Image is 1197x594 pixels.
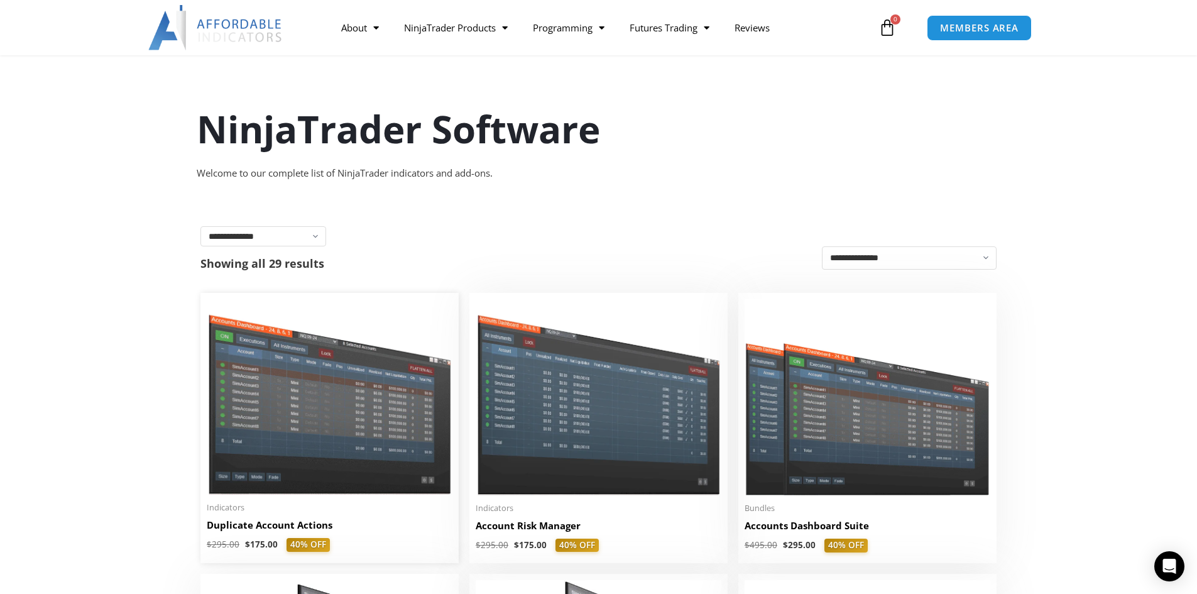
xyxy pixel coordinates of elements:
span: Indicators [476,503,721,514]
a: About [329,13,391,42]
nav: Menu [329,13,875,42]
a: Duplicate Account Actions [207,519,452,538]
select: Shop order [822,246,997,270]
h2: Duplicate Account Actions [207,519,452,532]
span: $ [207,539,212,550]
bdi: 175.00 [514,539,547,551]
span: $ [514,539,519,551]
span: Bundles [745,503,990,514]
bdi: 175.00 [245,539,278,550]
a: NinjaTrader Products [391,13,520,42]
span: 40% OFF [555,539,599,553]
h2: Account Risk Manager [476,519,721,532]
img: Accounts Dashboard Suite [745,299,990,495]
p: Showing all 29 results [200,258,324,269]
span: 40% OFF [287,538,330,552]
div: Welcome to our complete list of NinjaTrader indicators and add-ons. [197,165,1001,182]
bdi: 295.00 [783,539,816,551]
bdi: 295.00 [207,539,239,550]
span: $ [476,539,481,551]
a: Accounts Dashboard Suite [745,519,990,539]
bdi: 295.00 [476,539,508,551]
a: Programming [520,13,617,42]
img: LogoAI | Affordable Indicators – NinjaTrader [148,5,283,50]
bdi: 495.00 [745,539,777,551]
span: $ [745,539,750,551]
a: Reviews [722,13,782,42]
span: 0 [890,14,900,25]
span: $ [783,539,788,551]
span: Indicators [207,502,452,513]
h1: NinjaTrader Software [197,102,1001,155]
a: Futures Trading [617,13,722,42]
div: Open Intercom Messenger [1154,551,1184,581]
h2: Accounts Dashboard Suite [745,519,990,532]
img: Duplicate Account Actions [207,299,452,495]
a: 0 [860,9,915,46]
span: $ [245,539,250,550]
img: Account Risk Manager [476,299,721,495]
span: MEMBERS AREA [940,23,1019,33]
a: Account Risk Manager [476,519,721,539]
a: MEMBERS AREA [927,15,1032,41]
span: 40% OFF [824,539,868,553]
